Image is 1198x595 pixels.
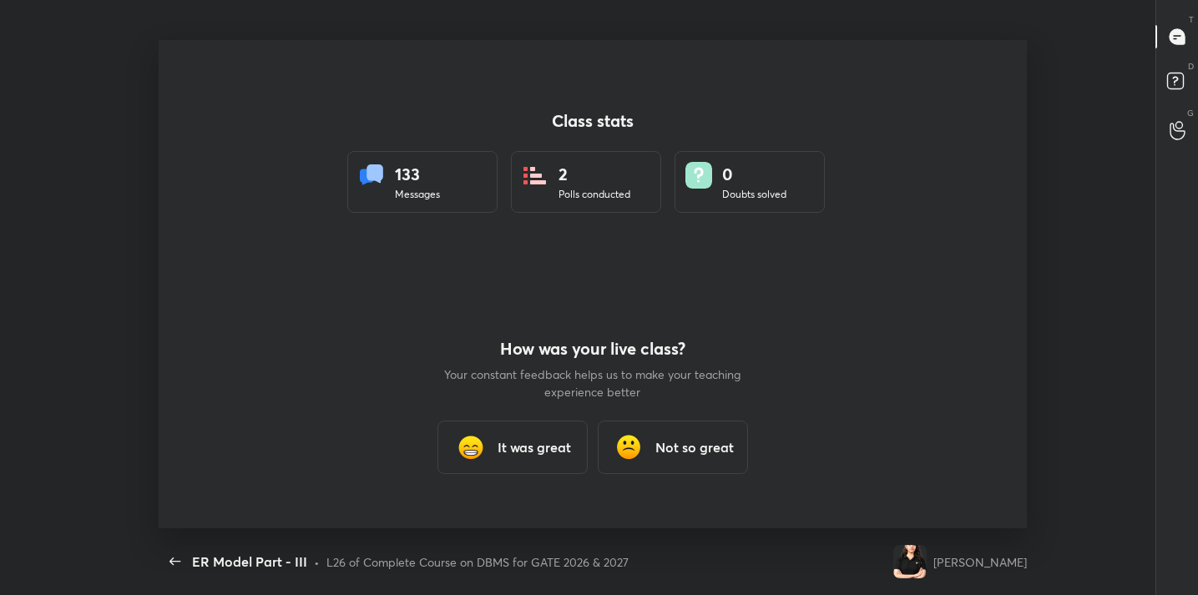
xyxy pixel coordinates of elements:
[722,162,786,187] div: 0
[326,553,629,571] div: L26 of Complete Course on DBMS for GATE 2026 & 2027
[722,187,786,202] div: Doubts solved
[612,431,645,464] img: frowning_face_cmp.gif
[498,437,571,457] h3: It was great
[933,553,1027,571] div: [PERSON_NAME]
[893,545,927,578] img: 4a770520920d42f4a83b4b5e06273ada.png
[358,162,385,189] img: statsMessages.856aad98.svg
[559,162,630,187] div: 2
[1187,107,1194,119] p: G
[522,162,548,189] img: statsPoll.b571884d.svg
[192,552,307,572] div: ER Model Part - III
[395,187,440,202] div: Messages
[1188,60,1194,73] p: D
[442,366,743,401] p: Your constant feedback helps us to make your teaching experience better
[395,162,440,187] div: 133
[1189,13,1194,26] p: T
[685,162,712,189] img: doubts.8a449be9.svg
[347,111,838,131] h4: Class stats
[314,553,320,571] div: •
[655,437,734,457] h3: Not so great
[454,431,488,464] img: grinning_face_with_smiling_eyes_cmp.gif
[442,339,743,359] h4: How was your live class?
[559,187,630,202] div: Polls conducted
